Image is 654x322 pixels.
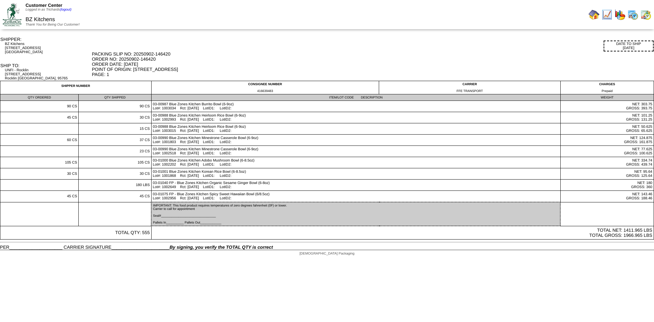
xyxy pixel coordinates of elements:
[0,168,79,180] td: 30 CS
[640,9,651,20] img: calendarinout.gif
[151,135,560,146] td: 03-00990 Blue Zones Kitchen Minestrone Casserole Bowl (6-9oz) Lot#: 1001803 Rct: [DATE] LotID1: L...
[151,191,560,202] td: 03-01075 FP - Blue Zones Kitchen Spicy Sweet Hawaiian Bowl (6/8.5oz) Lot#: 1002956 Rct: [DATE] Lo...
[602,9,612,20] img: line_graph.gif
[26,3,62,8] span: Customer Center
[151,202,560,226] td: IMPORTANT: This food product requires temperatures of zero degrees fahrenheit (0F) or lower. Carr...
[0,112,79,123] td: 45 CS
[604,41,654,51] div: DATE TO SHIP [DATE]
[0,191,79,202] td: 45 CS
[79,157,151,168] td: 105 CS
[151,101,560,112] td: 03-00987 Blue Zones Kitchen Burrito Bowl (6-9oz) Lot#: 1003034 Rct: [DATE] LotID1: LotID2:
[560,81,654,94] td: CHARGES
[79,191,151,202] td: 45 CS
[562,89,652,93] div: Prepaid
[560,168,654,180] td: NET: 95.64 GROSS: 125.64
[79,101,151,112] td: 90 CS
[79,94,151,101] td: QTY SHIPPED
[151,226,654,240] td: TOTAL NET: 1411.965 LBS TOTAL GROSS: 1966.965 LBS
[380,89,559,93] div: FFE TRANSPORT
[379,81,561,94] td: CARRIER
[560,123,654,135] td: NET: 50.625 GROSS: 65.625
[151,146,560,157] td: 03-00990 Blue Zones Kitchen Minestrone Casserole Bowl (6-9oz) Lot#: 1002518 Rct: [DATE] LotID1: L...
[0,37,91,42] div: SHIPPER:
[92,51,654,77] div: PACKING SLIP NO: 20250902-146420 ORDER NO: 20250902-146420 ORDER DATE: [DATE] POINT OF ORIGIN: [S...
[151,168,560,180] td: 03-01001 Blue Zones Kitchen Korean Rice Bowl (6-8.5oz) Lot#: 1001868 Rct: [DATE] LotID1: LotID2:
[614,9,625,20] img: graph.gif
[153,89,378,93] div: 416639483
[589,9,599,20] img: home.gif
[560,112,654,123] td: NET: 101.25 GROSS: 131.25
[560,180,654,191] td: NET: 180 GROSS: 360
[151,123,560,135] td: 03-00988 Blue Zones Kitchen Heirloom Rice Bowl (6-9oz) Lot#: 1003015 Rct: [DATE] LotID1: LotID2:
[79,168,151,180] td: 30 CS
[26,23,80,27] span: Thank You for Being Our Customer!
[0,94,79,101] td: QTY ORDERED
[560,146,654,157] td: NET: 77.625 GROSS: 100.625
[0,157,79,168] td: 105 CS
[151,94,560,101] td: ITEM/LOT CODE DESCRIPTION
[26,8,72,12] span: Logged in as Trichards
[3,3,21,26] img: ZoRoCo_Logo(Green%26Foil)%20jpg.webp
[0,101,79,112] td: 90 CS
[560,135,654,146] td: NET: 124.875 GROSS: 161.875
[151,112,560,123] td: 03-00988 Blue Zones Kitchen Heirloom Rice Bowl (6-9oz) Lot#: 1002993 Rct: [DATE] LotID1: LotID2:
[560,94,654,101] td: WEIGHT
[170,245,273,250] span: By signing, you verify the TOTAL QTY is correct
[0,226,152,240] td: TOTAL QTY: 555
[79,146,151,157] td: 23 CS
[5,42,91,54] div: BZ Kitchens [STREET_ADDRESS] [GEOGRAPHIC_DATA]
[0,81,152,94] td: SHIPPER NUMBER
[5,68,91,80] div: UNFI - Rocklin [STREET_ADDRESS] Rocklin [GEOGRAPHIC_DATA], 95765
[151,81,379,94] td: CONSIGNEE NUMBER
[60,8,72,12] a: (logout)
[560,101,654,112] td: NET: 303.75 GROSS: 393.75
[151,180,560,191] td: 03-01040 FP - Blue Zones Kitchen Organic Sesame Ginger Bowl (6-8oz) Lot#: 1002649 Rct: [DATE] Lot...
[79,123,151,135] td: 15 CS
[560,191,654,202] td: NET: 143.46 GROSS: 188.46
[79,135,151,146] td: 37 CS
[151,157,560,168] td: 03-01000 Blue Zones Kitchen Adobo Mushroom Bowl (6-8.5oz) Lot#: 1002202 Rct: [DATE] LotID1: LotID2:
[0,135,79,146] td: 60 CS
[79,112,151,123] td: 30 CS
[0,63,91,68] div: SHIP TO:
[79,180,151,191] td: 180 LBS
[560,157,654,168] td: NET: 334.74 GROSS: 439.74
[627,9,638,20] img: calendarprod.gif
[26,17,55,22] span: BZ Kitchens
[299,252,354,256] span: [DEMOGRAPHIC_DATA] Packaging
